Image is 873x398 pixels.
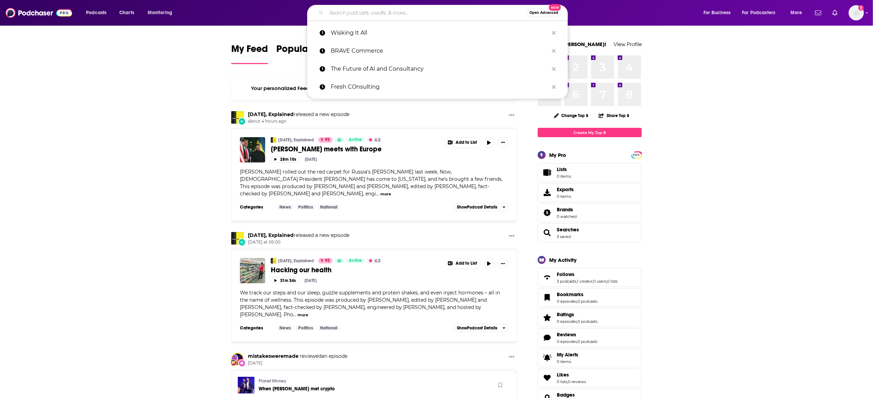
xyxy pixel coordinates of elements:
[557,214,577,219] a: 0 watched
[380,191,391,197] button: more
[148,8,172,18] span: Monitoring
[248,232,349,239] h3: released a new episode
[540,353,554,363] span: My Alerts
[277,204,294,210] a: News
[444,138,481,148] button: Show More Button
[271,258,276,264] img: Today, Explained
[593,279,593,284] span: ,
[238,238,246,246] div: New Episode
[271,145,439,153] a: [PERSON_NAME] meets with Europe
[557,174,571,179] span: 0 items
[538,268,642,287] span: Follows
[790,8,802,18] span: More
[526,9,561,17] button: Open AdvancedNew
[557,234,571,239] a: 3 saved
[568,379,586,384] a: 0 reviews
[538,348,642,367] a: My Alerts
[276,43,335,59] span: Popular Feed
[557,227,579,233] a: Searches
[456,261,477,266] span: Add to List
[318,325,340,331] a: National
[557,271,574,277] span: Follows
[557,392,575,398] span: Badges
[738,7,786,18] button: open menu
[549,4,561,11] span: New
[238,360,246,367] div: New Review
[326,7,526,18] input: Search podcasts, credits, & more...
[812,7,824,19] a: Show notifications dropdown
[607,279,617,284] a: 0 lists
[314,5,574,21] div: Search podcasts, credits, & more...
[557,271,617,277] a: Follows
[538,308,642,327] span: Ratings
[278,137,314,143] a: [DATE], Explained
[240,325,271,331] h3: Categories
[307,24,568,42] a: Wisking It All
[238,377,254,393] img: When Trump met crypto
[376,191,379,197] span: ...
[240,137,265,162] a: Trump meets with Europe
[457,326,497,330] span: Show Podcast Details
[232,354,243,365] img: mistakesweremade
[849,5,864,20] img: User Profile
[231,111,244,124] img: Today, Explained
[557,372,569,378] span: Likes
[231,232,244,245] img: Today, Explained
[271,277,299,284] button: 31m 34s
[557,372,586,378] a: Likes
[318,204,340,210] a: National
[271,266,331,274] span: Hacking our health
[567,379,568,384] span: ,
[742,8,776,18] span: For Podcasters
[578,299,597,304] a: 0 podcasts
[576,279,577,284] span: ,
[506,232,517,241] button: Show More Button
[557,291,584,298] span: Bookmarks
[506,353,517,362] button: Show More Button
[578,319,597,324] a: 0 podcasts
[540,168,554,177] span: Lists
[248,239,349,245] span: [DATE] at 05:00
[307,42,568,60] a: BRAVE Commerce
[307,60,568,78] a: The Future of AI and Consultancy
[271,266,439,274] a: Hacking our health
[557,186,574,193] span: Exports
[538,163,642,182] a: Lists
[538,369,642,387] span: Likes
[231,77,517,100] div: Your personalized Feed is curated based on the Podcasts, Creators, Users, and Lists that you Follow.
[240,258,265,283] img: Hacking our health
[549,152,566,158] div: My Pro
[240,169,503,197] span: [PERSON_NAME] rolled out the red carpet for Russia's [PERSON_NAME] last week. Now, [DEMOGRAPHIC_D...
[240,204,271,210] h3: Categories
[538,328,642,347] span: Reviews
[540,313,554,322] a: Ratings
[557,206,573,213] span: Brands
[540,333,554,343] a: Reviews
[271,137,276,143] img: Today, Explained
[318,137,332,143] a: 93
[444,258,481,269] button: Show More Button
[557,331,597,338] a: Reviews
[557,319,577,324] a: 0 episodes
[366,137,382,143] button: 4.2
[557,331,576,338] span: Reviews
[295,325,316,331] a: Politics
[557,299,577,304] a: 0 episodes
[293,311,296,318] span: ...
[259,378,286,384] a: Planet Money
[557,194,574,199] span: 0 items
[557,392,578,398] a: Badges
[549,257,577,263] div: My Activity
[550,111,593,120] button: Change Top 8
[540,208,554,218] a: Brands
[498,137,509,148] button: Show More Button
[119,8,134,18] span: Charts
[498,258,509,269] button: Show More Button
[540,228,554,238] a: Searches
